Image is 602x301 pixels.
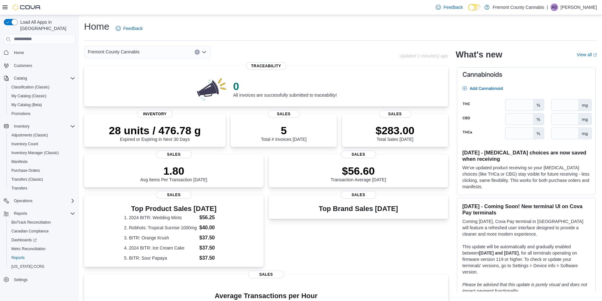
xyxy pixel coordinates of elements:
[11,85,50,90] span: Classification (Classic)
[11,255,25,260] span: Reports
[9,219,53,226] a: BioTrack Reconciliation
[462,149,590,162] h3: [DATE] - [MEDICAL_DATA] choices are now saved when receiving
[246,62,286,70] span: Traceability
[6,227,78,236] button: Canadian Compliance
[13,4,41,10] img: Cova
[376,124,415,137] p: $283.00
[268,110,300,118] span: Sales
[11,141,38,147] span: Inventory Count
[233,80,337,98] div: All invoices are successfully submitted to traceability!
[1,48,78,57] button: Home
[140,165,207,177] p: 1.80
[6,175,78,184] button: Transfers (Classic)
[140,165,207,182] div: Avg Items Per Transaction [DATE]
[124,225,197,231] dt: 2. Robhots: Tropical Sunrise 1000mg
[124,255,197,261] dt: 5. BITR: Sour Papaya
[462,165,590,190] p: We've updated product receiving so your [MEDICAL_DATA] choices (like THCa or CBG) stay visible fo...
[468,4,481,11] input: Dark Mode
[6,83,78,92] button: Classification (Classic)
[199,254,224,262] dd: $37.50
[9,101,45,109] a: My Catalog (Beta)
[11,210,75,217] span: Reports
[376,124,415,142] div: Total Sales [DATE]
[319,205,398,213] h3: Top Brand Sales [DATE]
[1,61,78,70] button: Customers
[6,218,78,227] button: BioTrack Reconciliation
[1,275,78,284] button: Settings
[561,3,597,11] p: [PERSON_NAME]
[124,235,197,241] dt: 3. BITR: Orange Krush
[11,197,75,205] span: Operations
[9,236,75,244] span: Dashboards
[6,244,78,253] button: Metrc Reconciliation
[331,165,386,177] p: $56.60
[11,62,75,69] span: Customers
[124,245,197,251] dt: 4. 2024 BITR: Ice Cream Cake
[11,197,35,205] button: Operations
[11,123,32,130] button: Inventory
[11,168,40,173] span: Purchase Orders
[11,75,75,82] span: Catalog
[14,198,33,203] span: Operations
[550,3,558,11] div: Andrew Sarver
[6,262,78,271] button: [US_STATE] CCRS
[9,83,52,91] a: Classification (Classic)
[9,254,75,262] span: Reports
[6,157,78,166] button: Manifests
[9,131,51,139] a: Adjustments (Classic)
[6,166,78,175] button: Purchase Orders
[341,151,376,158] span: Sales
[462,218,590,237] p: Coming [DATE], Cova Pay terminal in [GEOGRAPHIC_DATA] will feature a refreshed user interface des...
[552,3,557,11] span: AS
[248,271,284,278] span: Sales
[9,176,46,183] a: Transfers (Classic)
[11,111,31,116] span: Promotions
[1,122,78,131] button: Inventory
[9,219,75,226] span: BioTrack Reconciliation
[9,254,27,262] a: Reports
[11,102,42,107] span: My Catalog (Beta)
[6,100,78,109] button: My Catalog (Beta)
[124,205,223,213] h3: Top Product Sales [DATE]
[6,184,78,193] button: Transfers
[9,158,30,166] a: Manifests
[9,167,43,174] a: Purchase Orders
[1,74,78,83] button: Catalog
[156,151,192,158] span: Sales
[199,234,224,242] dd: $37.50
[9,263,75,270] span: Washington CCRS
[456,50,502,60] h2: What's new
[113,22,145,35] a: Feedback
[14,277,27,282] span: Settings
[11,159,27,164] span: Manifests
[89,292,443,300] h4: Average Transactions per Hour
[9,110,75,117] span: Promotions
[6,253,78,262] button: Reports
[9,176,75,183] span: Transfers (Classic)
[14,124,29,129] span: Inventory
[9,140,75,148] span: Inventory Count
[109,124,201,142] div: Expired or Expiring in Next 30 Days
[11,177,43,182] span: Transfers (Classic)
[124,214,197,221] dt: 1. 2024 BITR: Wedding Mints
[9,263,47,270] a: [US_STATE] CCRS
[14,211,27,216] span: Reports
[11,229,49,234] span: Canadian Compliance
[11,150,59,155] span: Inventory Manager (Classic)
[9,140,41,148] a: Inventory Count
[11,264,44,269] span: [US_STATE] CCRS
[443,4,463,10] span: Feedback
[84,20,109,33] h1: Home
[88,48,139,56] span: Fremont County Cannabis
[593,53,597,57] svg: External link
[11,123,75,130] span: Inventory
[9,149,61,157] a: Inventory Manager (Classic)
[4,45,75,301] nav: Complex example
[9,167,75,174] span: Purchase Orders
[11,62,35,69] a: Customers
[9,227,51,235] a: Canadian Compliance
[331,165,386,182] div: Transaction Average [DATE]
[9,184,75,192] span: Transfers
[1,196,78,205] button: Operations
